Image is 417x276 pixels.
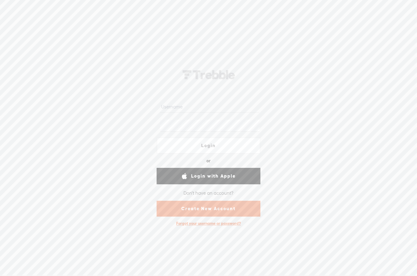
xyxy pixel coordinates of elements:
[157,137,260,154] a: Login
[183,187,234,200] div: Don't have an account?
[173,218,244,229] div: Forgot your username or password?
[160,101,259,113] input: Username
[206,156,211,166] div: or
[157,168,260,184] a: Login with Apple
[157,201,260,217] a: Create New Account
